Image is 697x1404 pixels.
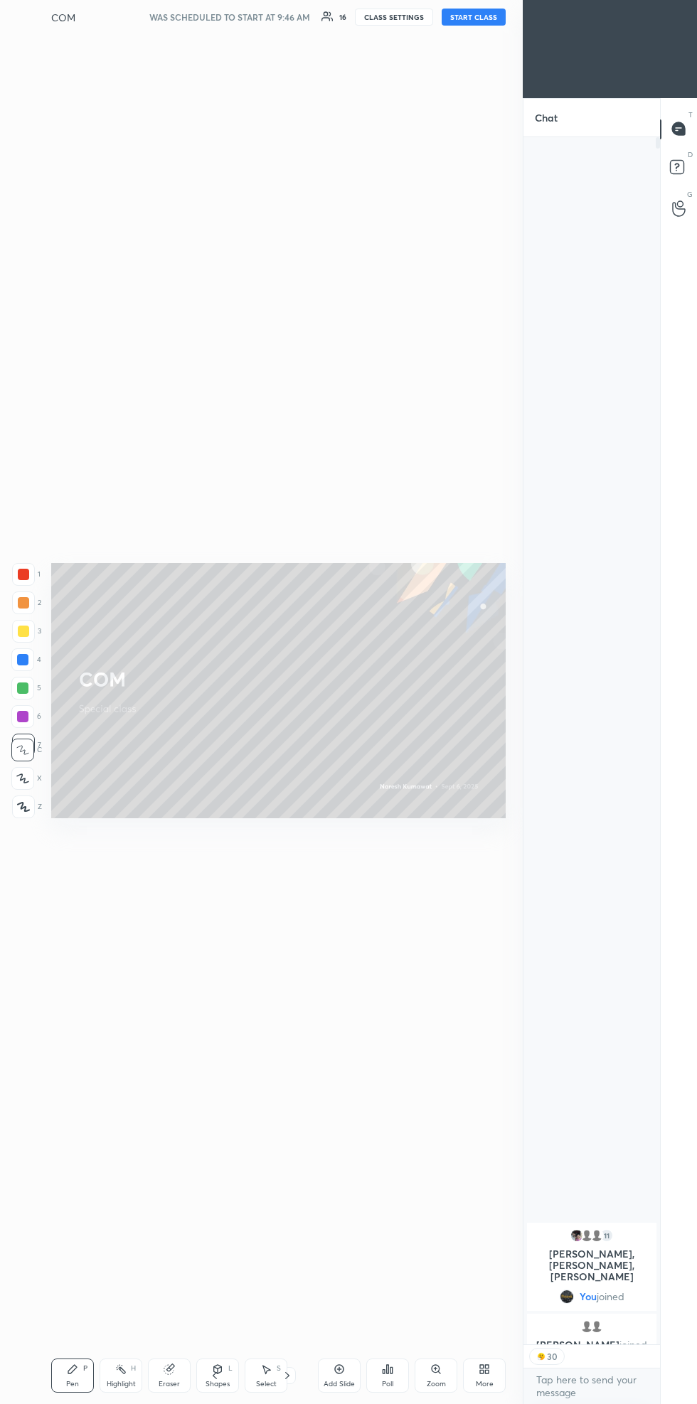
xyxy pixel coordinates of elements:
[83,1365,87,1372] div: P
[536,1339,648,1351] p: [PERSON_NAME]
[688,149,693,160] p: D
[523,1220,660,1345] div: grid
[12,795,42,818] div: Z
[240,1371,255,1380] div: 2
[570,1228,584,1243] img: 3
[580,1319,594,1334] img: default.png
[11,705,41,728] div: 6
[590,1228,604,1243] img: default.png
[228,1365,233,1372] div: L
[277,1365,281,1372] div: S
[536,1248,648,1282] p: [PERSON_NAME], [PERSON_NAME], [PERSON_NAME]
[523,99,569,136] p: Chat
[600,1228,614,1243] div: 11
[51,11,75,24] h4: COM
[339,14,346,21] div: 16
[324,1381,355,1388] div: Add Slide
[688,109,693,120] p: T
[12,591,41,614] div: 2
[442,9,506,26] button: START CLASS
[536,1351,546,1361] img: thinking_face.png
[11,739,42,761] div: C
[560,1290,574,1304] img: 06912f4de0e0415f89b55fa2d261602c.jpg
[687,189,693,200] p: G
[66,1381,79,1388] div: Pen
[355,9,433,26] button: CLASS SETTINGS
[11,767,42,790] div: X
[107,1381,136,1388] div: Highlight
[427,1381,446,1388] div: Zoom
[597,1291,624,1302] span: joined
[580,1291,597,1302] span: You
[546,1351,558,1362] div: 30
[12,563,41,586] div: 1
[382,1381,393,1388] div: Poll
[11,677,41,700] div: 5
[590,1319,604,1334] img: default.png
[476,1381,494,1388] div: More
[131,1365,136,1372] div: H
[619,1338,647,1351] span: joined
[580,1228,594,1243] img: default.png
[11,648,41,671] div: 4
[206,1381,230,1388] div: Shapes
[256,1381,277,1388] div: Select
[12,620,41,643] div: 3
[149,11,310,23] h5: WAS SCHEDULED TO START AT 9:46 AM
[159,1381,180,1388] div: Eraser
